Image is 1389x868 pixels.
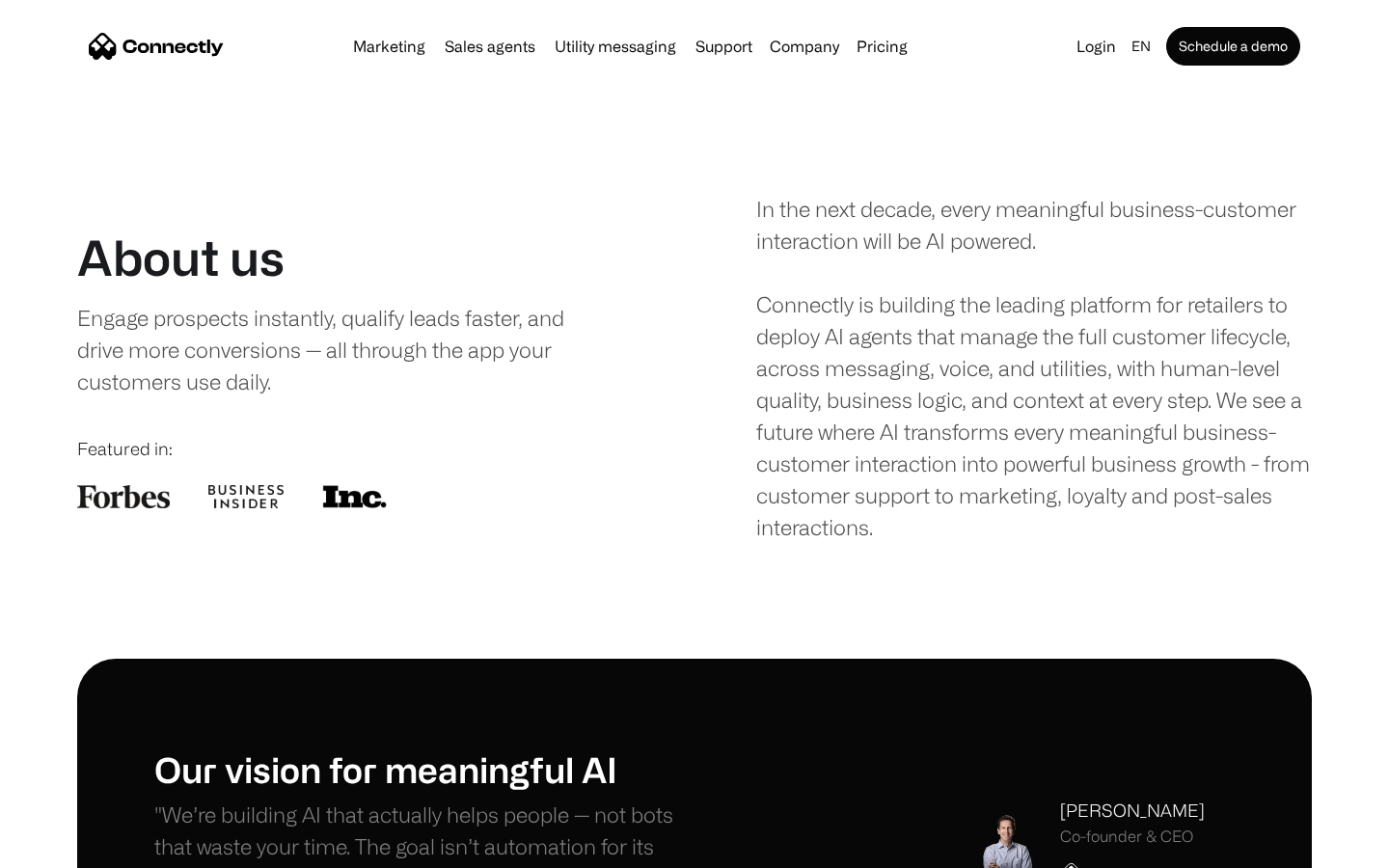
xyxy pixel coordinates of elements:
a: Sales agents [437,39,543,54]
div: Company [770,33,839,60]
a: Support [688,39,760,54]
a: Login [1069,33,1124,60]
div: In the next decade, every meaningful business-customer interaction will be AI powered. Connectly ... [756,193,1312,543]
h1: Our vision for meaningful AI [154,748,694,790]
a: Schedule a demo [1166,27,1300,66]
a: Utility messaging [547,39,684,54]
a: Marketing [345,39,433,54]
a: Pricing [849,39,915,54]
div: [PERSON_NAME] [1060,798,1205,824]
div: Featured in: [77,436,633,462]
h1: About us [77,229,285,286]
div: en [1131,33,1151,60]
div: Co-founder & CEO [1060,827,1205,846]
div: Engage prospects instantly, qualify leads faster, and drive more conversions — all through the ap... [77,302,605,397]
